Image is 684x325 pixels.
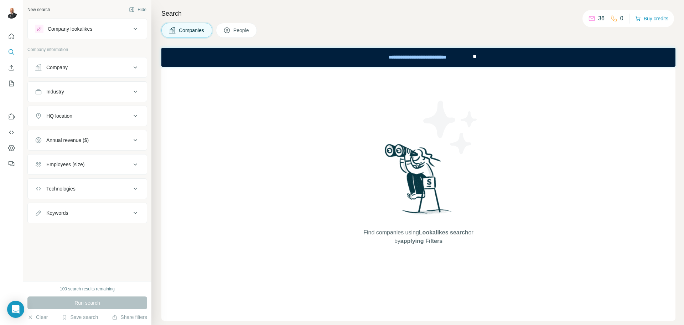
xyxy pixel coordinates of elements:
span: People [233,27,250,34]
button: Employees (size) [28,156,147,173]
button: Company [28,59,147,76]
button: Company lookalikes [28,20,147,37]
button: Hide [124,4,151,15]
span: Companies [179,27,205,34]
p: Company information [27,46,147,53]
div: Employees (size) [46,161,84,168]
p: 36 [598,14,605,23]
button: Search [6,46,17,59]
span: Find companies using or by [361,228,475,245]
iframe: Banner [161,48,675,67]
div: Company [46,64,68,71]
span: Lookalikes search [419,229,468,235]
img: Surfe Illustration - Woman searching with binoculars [382,142,456,222]
button: Save search [62,314,98,321]
button: Use Surfe API [6,126,17,139]
div: New search [27,6,50,13]
button: HQ location [28,107,147,125]
img: Avatar [6,7,17,19]
button: Keywords [28,204,147,222]
button: Quick start [6,30,17,43]
button: Share filters [112,314,147,321]
span: applying Filters [400,238,442,244]
button: Industry [28,83,147,100]
h4: Search [161,9,675,19]
img: Surfe Illustration - Stars [419,95,483,159]
button: My lists [6,77,17,90]
div: Company lookalikes [48,25,92,32]
button: Buy credits [635,14,668,24]
div: Industry [46,88,64,95]
div: Keywords [46,209,68,217]
div: 100 search results remaining [60,286,115,292]
button: Dashboard [6,142,17,154]
div: Open Intercom Messenger [7,301,24,318]
div: Annual revenue ($) [46,137,89,144]
p: 0 [620,14,623,23]
button: Enrich CSV [6,61,17,74]
button: Annual revenue ($) [28,132,147,149]
button: Technologies [28,180,147,197]
button: Clear [27,314,48,321]
div: Technologies [46,185,76,192]
button: Use Surfe on LinkedIn [6,110,17,123]
button: Feedback [6,157,17,170]
div: HQ location [46,112,72,120]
